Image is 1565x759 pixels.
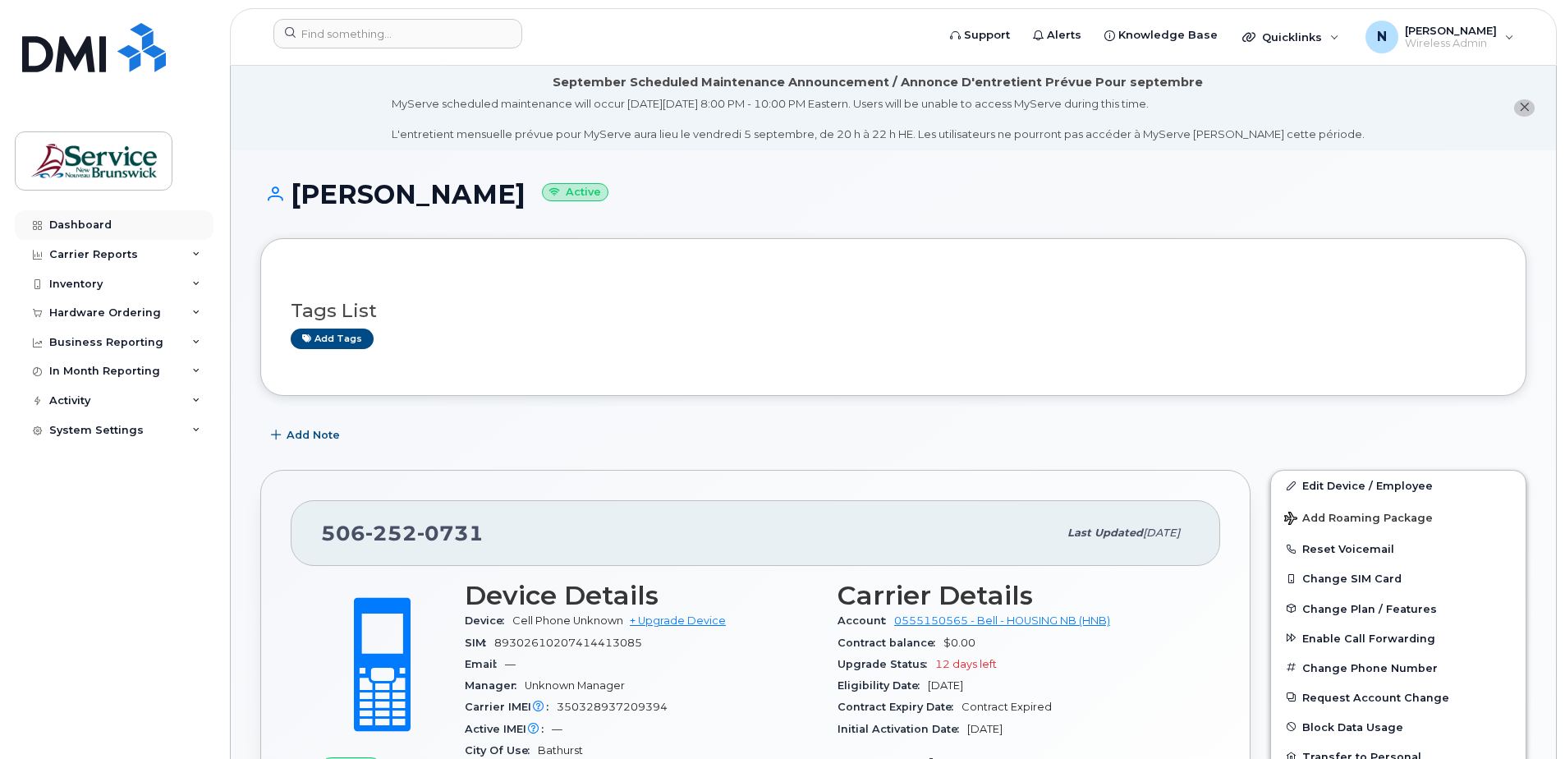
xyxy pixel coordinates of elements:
[1271,683,1526,712] button: Request Account Change
[465,658,505,670] span: Email
[1143,527,1180,539] span: [DATE]
[365,521,417,545] span: 252
[838,723,967,735] span: Initial Activation Date
[260,421,354,450] button: Add Note
[465,614,512,627] span: Device
[505,658,516,670] span: —
[1271,623,1526,653] button: Enable Call Forwarding
[512,614,623,627] span: Cell Phone Unknown
[1271,594,1526,623] button: Change Plan / Features
[838,614,894,627] span: Account
[465,581,818,610] h3: Device Details
[961,701,1052,713] span: Contract Expired
[1271,534,1526,563] button: Reset Voicemail
[1514,99,1535,117] button: close notification
[542,183,608,202] small: Active
[465,723,552,735] span: Active IMEI
[465,701,557,713] span: Carrier IMEI
[557,701,668,713] span: 350328937209394
[494,637,642,649] span: 89302610207414413085
[838,637,943,649] span: Contract balance
[465,744,538,757] span: City Of Use
[321,521,484,545] span: 506
[928,679,963,692] span: [DATE]
[1271,471,1526,500] a: Edit Device / Employee
[838,658,935,670] span: Upgrade Status
[1271,653,1526,683] button: Change Phone Number
[260,180,1526,209] h1: [PERSON_NAME]
[287,427,340,443] span: Add Note
[1271,712,1526,742] button: Block Data Usage
[630,614,726,627] a: + Upgrade Device
[553,74,1203,91] div: September Scheduled Maintenance Announcement / Annonce D'entretient Prévue Pour septembre
[291,329,374,349] a: Add tags
[1067,527,1143,539] span: Last updated
[1302,632,1435,644] span: Enable Call Forwarding
[417,521,484,545] span: 0731
[1284,512,1433,527] span: Add Roaming Package
[838,701,961,713] span: Contract Expiry Date
[894,614,1110,627] a: 0555150565 - Bell - HOUSING NB (HNB)
[935,658,997,670] span: 12 days left
[838,679,928,692] span: Eligibility Date
[838,581,1191,610] h3: Carrier Details
[392,96,1365,142] div: MyServe scheduled maintenance will occur [DATE][DATE] 8:00 PM - 10:00 PM Eastern. Users will be u...
[943,637,975,649] span: $0.00
[525,679,625,692] span: Unknown Manager
[967,723,1003,735] span: [DATE]
[1271,500,1526,534] button: Add Roaming Package
[1302,602,1437,614] span: Change Plan / Features
[465,679,525,692] span: Manager
[1271,563,1526,593] button: Change SIM Card
[552,723,562,735] span: —
[291,301,1496,321] h3: Tags List
[538,744,583,757] span: Bathurst
[465,637,494,649] span: SIM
